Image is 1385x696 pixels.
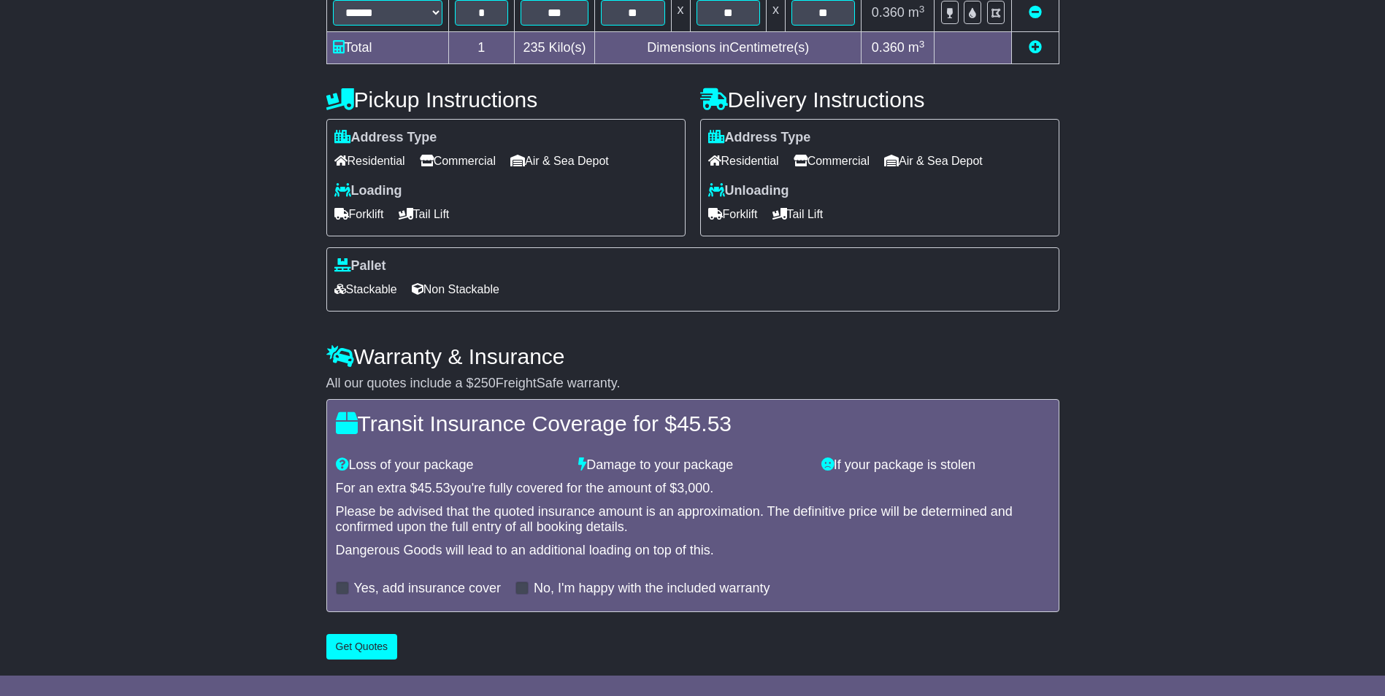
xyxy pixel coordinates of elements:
[708,150,779,172] span: Residential
[334,258,386,274] label: Pallet
[1029,5,1042,20] a: Remove this item
[418,481,450,495] span: 45.53
[708,130,811,146] label: Address Type
[354,581,501,597] label: Yes, add insurance cover
[919,39,925,50] sup: 3
[523,40,545,55] span: 235
[336,481,1050,497] div: For an extra $ you're fully covered for the amount of $ .
[420,150,496,172] span: Commercial
[336,504,1050,535] div: Please be advised that the quoted insurance amount is an approximation. The definitive price will...
[908,40,925,55] span: m
[326,88,686,112] h4: Pickup Instructions
[708,183,789,199] label: Unloading
[412,278,499,301] span: Non Stackable
[334,183,402,199] label: Loading
[334,203,384,225] span: Forklift
[448,32,515,64] td: 1
[814,457,1057,473] div: If your package is stolen
[474,376,496,390] span: 250
[510,150,609,172] span: Air & Sea Depot
[884,150,983,172] span: Air & Sea Depot
[399,203,450,225] span: Tail Lift
[326,634,398,660] button: Get Quotes
[1029,40,1042,55] a: Add new item
[329,457,572,473] div: Loss of your package
[326,32,448,64] td: Total
[708,203,758,225] span: Forklift
[334,130,437,146] label: Address Type
[700,88,1059,112] h4: Delivery Instructions
[872,40,905,55] span: 0.360
[336,411,1050,436] h4: Transit Insurance Coverage for $
[571,457,814,473] div: Damage to your package
[908,5,925,20] span: m
[794,150,870,172] span: Commercial
[336,543,1050,559] div: Dangerous Goods will lead to an additional loading on top of this.
[919,4,925,15] sup: 3
[334,278,397,301] span: Stackable
[534,581,770,597] label: No, I'm happy with the included warranty
[872,5,905,20] span: 0.360
[677,411,732,436] span: 45.53
[595,32,862,64] td: Dimensions in Centimetre(s)
[326,376,1059,392] div: All our quotes include a $ FreightSafe warranty.
[677,481,710,495] span: 3,000
[334,150,405,172] span: Residential
[515,32,595,64] td: Kilo(s)
[326,344,1059,368] h4: Warranty & Insurance
[772,203,824,225] span: Tail Lift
